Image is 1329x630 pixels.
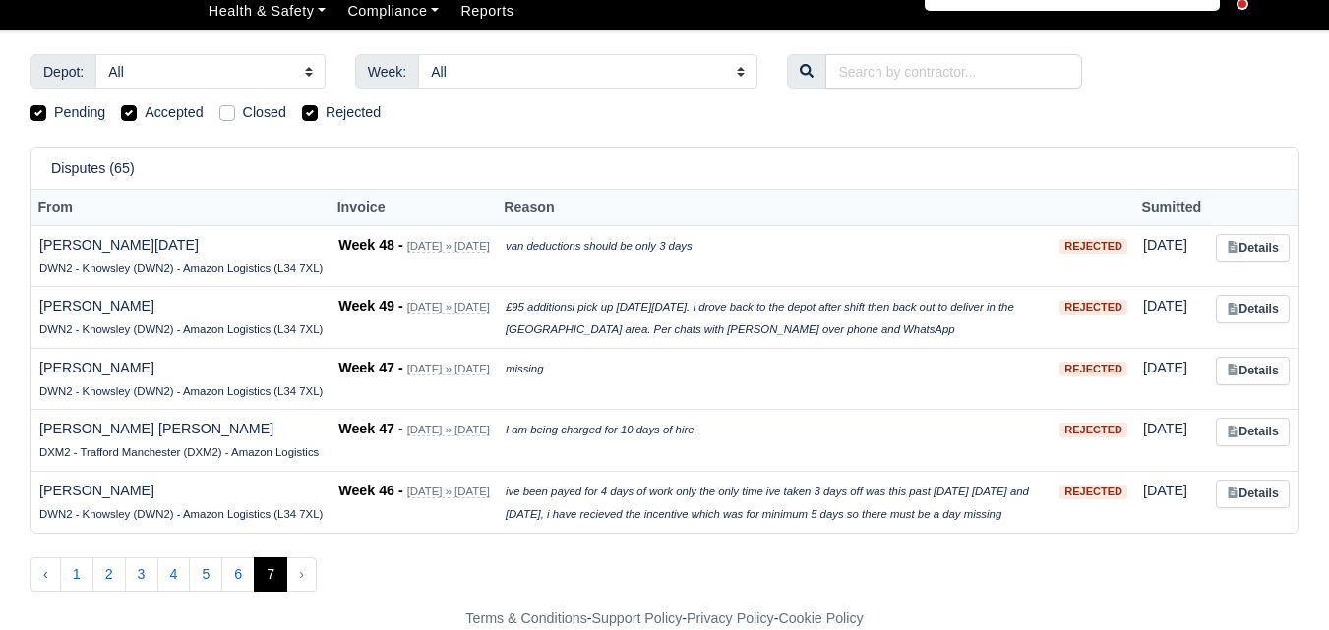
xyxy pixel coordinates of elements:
[465,610,586,626] a: Terms & Conditions
[1059,362,1127,376] span: rejected
[825,54,1082,89] input: Search by contractor...
[31,287,331,349] td: [PERSON_NAME]
[39,323,323,335] small: DWN2 - Knowsley (DWN2) - Amazon Logistics (L34 7XL)
[31,190,331,226] th: From
[592,610,683,626] a: Support Policy
[221,557,255,593] button: 6
[254,557,287,593] span: 7
[1143,298,1187,314] span: 8 months ago
[506,301,1014,335] i: £95 additionsl pick up [DATE][DATE]. i drove back to the depot after shift then back out to deliv...
[104,607,1226,630] div: - - -
[506,486,1029,520] i: ive been payed for 4 days of work only the only time ive taken 3 days off was this past [DATE] [D...
[1216,234,1290,262] a: Details
[54,101,105,124] label: Pending
[39,385,323,397] small: DWN2 - Knowsley (DWN2) - Amazon Logistics (L34 7XL)
[338,483,490,498] a: Week 46 - [DATE] » [DATE]
[1059,423,1127,437] span: rejected
[506,363,544,374] i: missing
[1059,300,1127,315] span: rejected
[407,424,490,436] small: [DATE] » [DATE]
[338,360,402,375] strong: Week 47 -
[60,557,93,593] button: 1
[125,557,158,593] button: 3
[30,557,61,593] button: « Previous
[31,348,331,410] td: [PERSON_NAME]
[287,557,317,593] li: Next »
[326,101,381,124] label: Rejected
[31,225,331,287] td: [PERSON_NAME][DATE]
[30,54,96,89] span: Depot:
[506,240,693,252] i: van deductions should be only 3 days
[1143,237,1187,253] span: 8 months ago
[338,237,402,253] strong: Week 48 -
[1059,485,1127,499] span: rejected
[39,446,319,458] small: DXM2 - Trafford Manchester (DXM2) - Amazon Logistics
[498,190,1052,226] th: Reason
[778,610,863,626] a: Cookie Policy
[1143,360,1187,375] span: 8 months ago
[189,557,222,593] button: 5
[1216,295,1290,323] a: Details
[31,410,331,472] td: [PERSON_NAME] [PERSON_NAME]
[39,262,323,274] small: DWN2 - Knowsley (DWN2) - Amazon Logistics (L34 7XL)
[338,483,402,498] strong: Week 46 -
[687,610,774,626] a: Privacy Policy
[331,190,498,226] th: Invoice
[338,298,490,314] a: Week 49 - [DATE] » [DATE]
[338,421,402,436] strong: Week 47 -
[1143,483,1187,498] span: 8 months ago
[243,101,286,124] label: Closed
[407,363,490,375] small: [DATE] » [DATE]
[1059,239,1127,254] span: rejected
[31,472,331,533] td: [PERSON_NAME]
[338,421,490,436] a: Week 47 - [DATE] » [DATE]
[92,557,126,593] button: 2
[338,237,490,253] a: Week 48 - [DATE] » [DATE]
[506,424,697,435] i: I am being charged for 10 days of hire.
[1216,480,1290,508] a: Details
[407,240,490,253] small: [DATE] » [DATE]
[407,486,490,498] small: [DATE] » [DATE]
[157,557,191,593] button: 4
[1231,536,1329,630] iframe: Chat Widget
[145,101,203,124] label: Accepted
[407,301,490,314] small: [DATE] » [DATE]
[1216,357,1290,385] a: Details
[1216,418,1290,446] a: Details
[1135,190,1208,226] th: Sumitted
[51,160,135,177] h6: Disputes (65)
[355,54,419,89] span: Week:
[39,508,323,520] small: DWN2 - Knowsley (DWN2) - Amazon Logistics (L34 7XL)
[338,298,402,314] strong: Week 49 -
[338,360,490,375] a: Week 47 - [DATE] » [DATE]
[1143,421,1187,436] span: 8 months ago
